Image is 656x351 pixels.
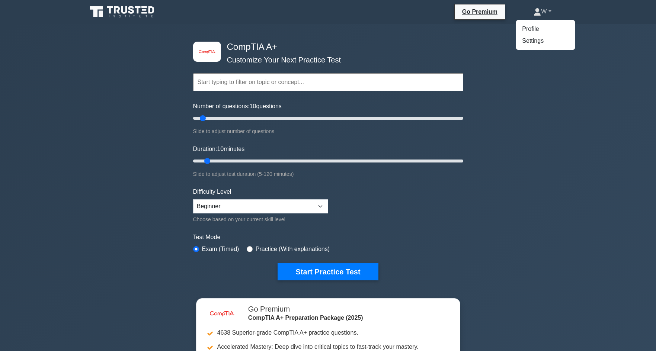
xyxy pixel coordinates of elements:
[516,35,575,47] a: Settings
[202,245,239,254] label: Exam (Timed)
[516,20,575,50] ul: W
[193,215,328,224] div: Choose based on your current skill level
[250,103,256,109] span: 10
[278,263,378,280] button: Start Practice Test
[193,127,463,136] div: Slide to adjust number of questions
[256,245,330,254] label: Practice (With explanations)
[193,170,463,178] div: Slide to adjust test duration (5-120 minutes)
[516,4,569,19] a: W
[458,7,502,16] a: Go Premium
[516,23,575,35] a: Profile
[224,42,427,52] h4: CompTIA A+
[193,233,463,242] label: Test Mode
[217,146,224,152] span: 10
[193,102,282,111] label: Number of questions: questions
[193,187,231,196] label: Difficulty Level
[193,145,245,154] label: Duration: minutes
[193,73,463,91] input: Start typing to filter on topic or concept...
